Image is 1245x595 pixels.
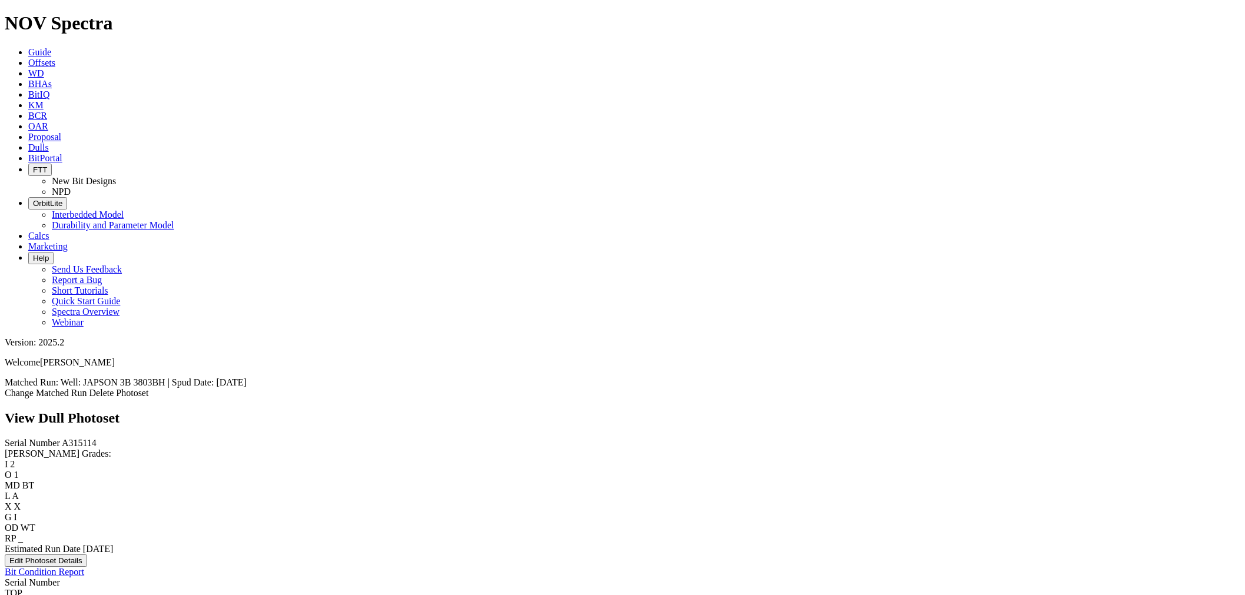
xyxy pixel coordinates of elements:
[14,512,17,522] span: I
[52,285,108,295] a: Short Tutorials
[5,357,1240,368] p: Welcome
[52,317,84,327] a: Webinar
[28,79,52,89] a: BHAs
[5,567,84,577] a: Bit Condition Report
[28,252,54,264] button: Help
[5,480,20,490] label: MD
[14,501,21,511] span: X
[10,459,15,469] span: 2
[5,459,8,469] label: I
[5,533,16,543] label: RP
[52,176,116,186] a: New Bit Designs
[28,197,67,210] button: OrbitLite
[12,491,19,501] span: A
[5,523,18,533] label: OD
[5,12,1240,34] h1: NOV Spectra
[52,264,122,274] a: Send Us Feedback
[5,377,58,387] span: Matched Run:
[28,47,51,57] a: Guide
[33,165,47,174] span: FTT
[28,58,55,68] a: Offsets
[52,187,71,197] a: NPD
[28,111,47,121] a: BCR
[28,153,62,163] a: BitPortal
[21,523,35,533] span: WT
[52,307,119,317] a: Spectra Overview
[52,220,174,230] a: Durability and Parameter Model
[28,241,68,251] a: Marketing
[62,438,97,448] span: A315114
[5,470,12,480] label: O
[28,142,49,152] a: Dulls
[5,501,12,511] label: X
[5,438,60,448] label: Serial Number
[14,470,19,480] span: 1
[5,491,10,501] label: L
[28,89,49,99] a: BitIQ
[40,357,115,367] span: [PERSON_NAME]
[5,577,60,587] span: Serial Number
[5,337,1240,348] div: Version: 2025.2
[52,296,120,306] a: Quick Start Guide
[33,199,62,208] span: OrbitLite
[33,254,49,262] span: Help
[28,164,52,176] button: FTT
[5,410,1240,426] h2: View Dull Photoset
[28,231,49,241] a: Calcs
[89,388,149,398] a: Delete Photoset
[52,275,102,285] a: Report a Bug
[22,480,34,490] span: BT
[5,554,87,567] button: Edit Photoset Details
[5,544,81,554] label: Estimated Run Date
[18,533,23,543] span: _
[28,132,61,142] a: Proposal
[28,68,44,78] a: WD
[52,210,124,220] a: Interbedded Model
[5,388,87,398] a: Change Matched Run
[5,512,12,522] label: G
[61,377,247,387] span: Well: JAPSON 3B 3803BH | Spud Date: [DATE]
[83,544,114,554] span: [DATE]
[28,100,44,110] a: KM
[28,121,48,131] a: OAR
[5,448,1240,459] div: [PERSON_NAME] Grades:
